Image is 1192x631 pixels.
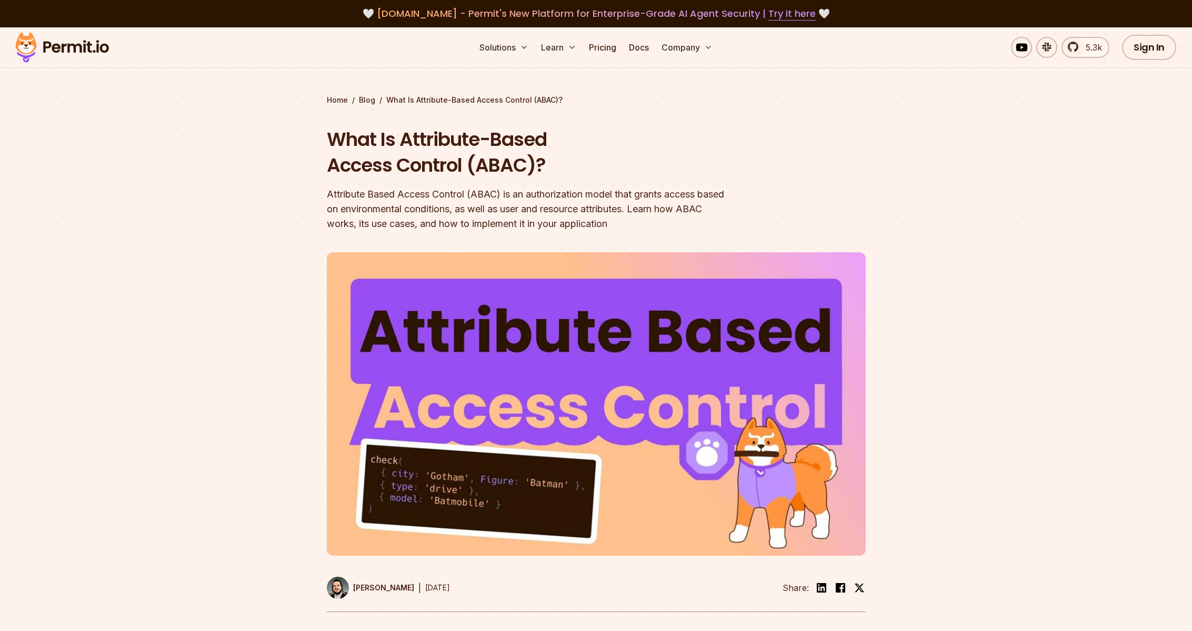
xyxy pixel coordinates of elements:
div: / / [327,95,866,105]
img: Gabriel L. Manor [327,577,349,599]
button: Solutions [475,37,533,58]
span: [DOMAIN_NAME] - Permit's New Platform for Enterprise-Grade AI Agent Security | [377,7,816,20]
a: 5.3k [1061,37,1109,58]
a: [PERSON_NAME] [327,577,414,599]
img: facebook [834,581,847,594]
img: Permit logo [11,29,114,65]
img: What Is Attribute-Based Access Control (ABAC)? [327,252,866,556]
a: Blog [359,95,375,105]
h1: What Is Attribute-Based Access Control (ABAC)? [327,126,731,179]
a: Try it here [768,7,816,21]
button: Learn [537,37,580,58]
span: 5.3k [1079,41,1102,54]
div: 🤍 🤍 [25,6,1167,21]
a: Home [327,95,348,105]
div: Attribute Based Access Control (ABAC) is an authorization model that grants access based on envir... [327,187,731,231]
button: Company [657,37,717,58]
a: Sign In [1122,35,1176,60]
div: | [418,581,421,594]
a: Pricing [585,37,620,58]
img: twitter [854,583,865,593]
time: [DATE] [425,583,450,592]
a: Docs [625,37,653,58]
li: Share: [783,581,809,594]
img: linkedin [815,581,828,594]
p: [PERSON_NAME] [353,583,414,593]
